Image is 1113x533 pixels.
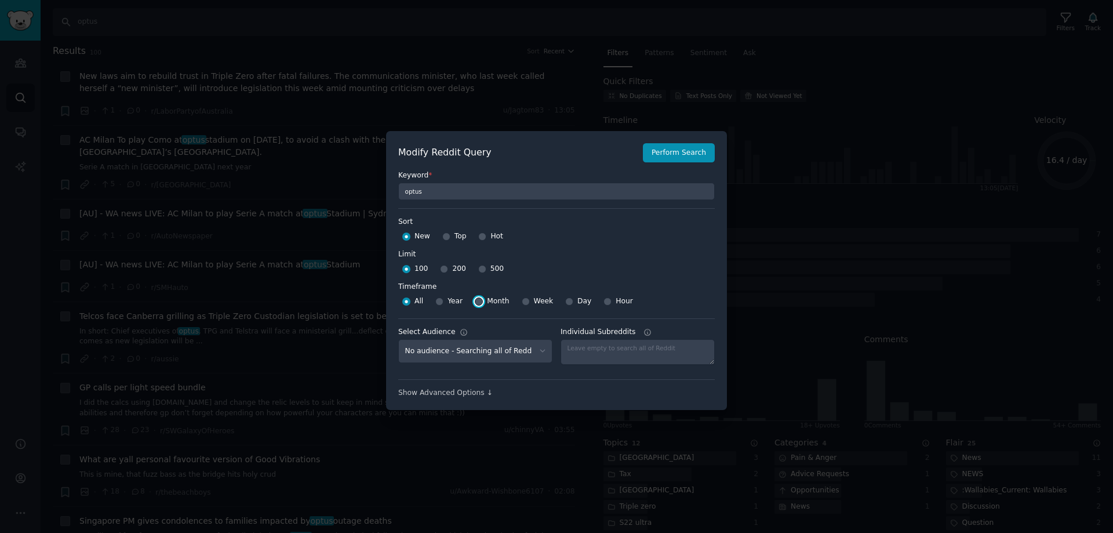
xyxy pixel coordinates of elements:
span: Week [534,296,554,307]
label: Individual Subreddits [561,327,715,338]
button: Perform Search [643,143,715,163]
span: Month [487,296,509,307]
span: 500 [490,264,504,274]
span: Day [577,296,591,307]
input: Keyword to search on Reddit [398,183,715,200]
span: 100 [414,264,428,274]
div: Select Audience [398,327,456,338]
span: Hour [616,296,633,307]
div: Limit [398,249,416,260]
label: Timeframe [398,278,715,292]
label: Keyword [398,171,715,181]
label: Sort [398,217,715,227]
span: All [414,296,423,307]
span: Year [448,296,463,307]
div: Show Advanced Options ↓ [398,388,715,398]
span: 200 [452,264,465,274]
h2: Modify Reddit Query [398,146,636,160]
span: Hot [490,231,503,242]
span: New [414,231,430,242]
span: Top [454,231,467,242]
